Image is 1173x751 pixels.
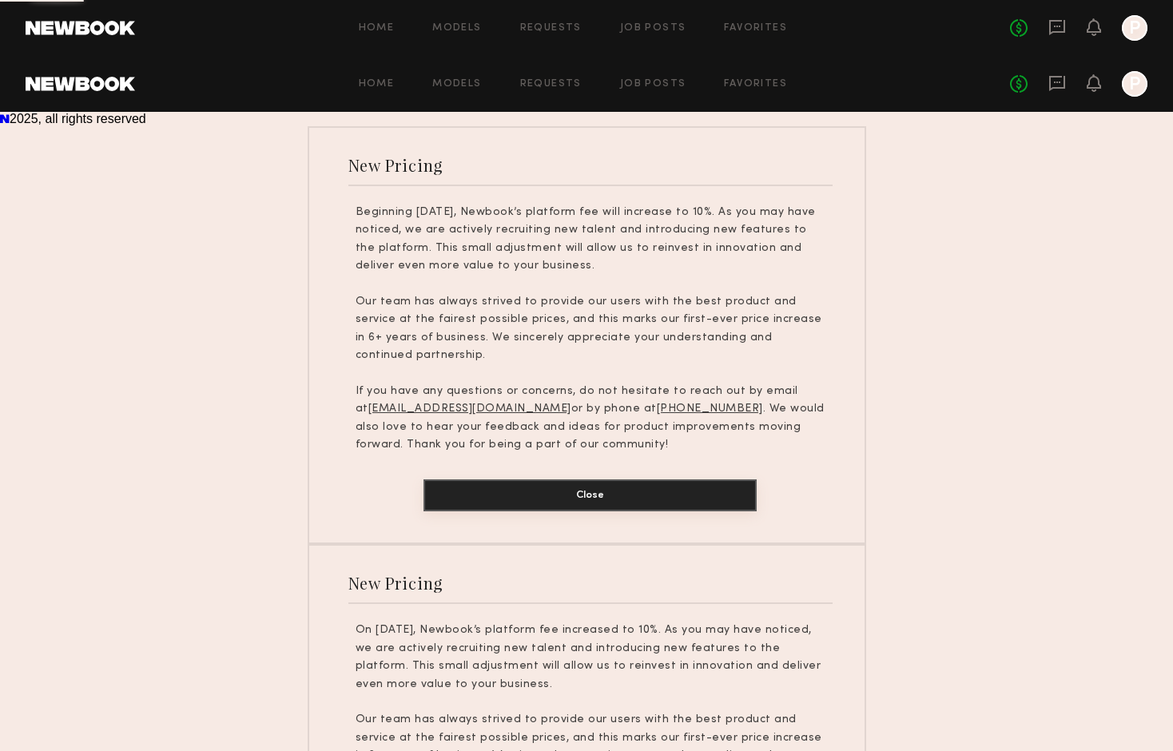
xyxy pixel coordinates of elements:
div: New Pricing [348,572,443,594]
a: Favorites [724,23,787,34]
a: Home [359,79,395,89]
a: P [1122,15,1147,41]
u: [PHONE_NUMBER] [657,403,763,414]
button: Close [423,479,757,511]
p: On [DATE], Newbook’s platform fee increased to 10%. As you may have noticed, we are actively recr... [356,622,825,693]
div: New Pricing [348,154,443,176]
a: Models [432,23,481,34]
a: Home [359,23,395,34]
a: Requests [520,79,582,89]
span: 2025, all rights reserved [10,112,146,125]
a: Requests [520,23,582,34]
p: Our team has always strived to provide our users with the best product and service at the fairest... [356,293,825,365]
p: Beginning [DATE], Newbook’s platform fee will increase to 10%. As you may have noticed, we are ac... [356,204,825,276]
p: If you have any questions or concerns, do not hesitate to reach out by email at or by phone at . ... [356,383,825,455]
a: Job Posts [620,79,686,89]
a: P [1122,71,1147,97]
a: Job Posts [620,23,686,34]
u: [EMAIL_ADDRESS][DOMAIN_NAME] [368,403,571,414]
a: Favorites [724,79,787,89]
a: Models [432,79,481,89]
